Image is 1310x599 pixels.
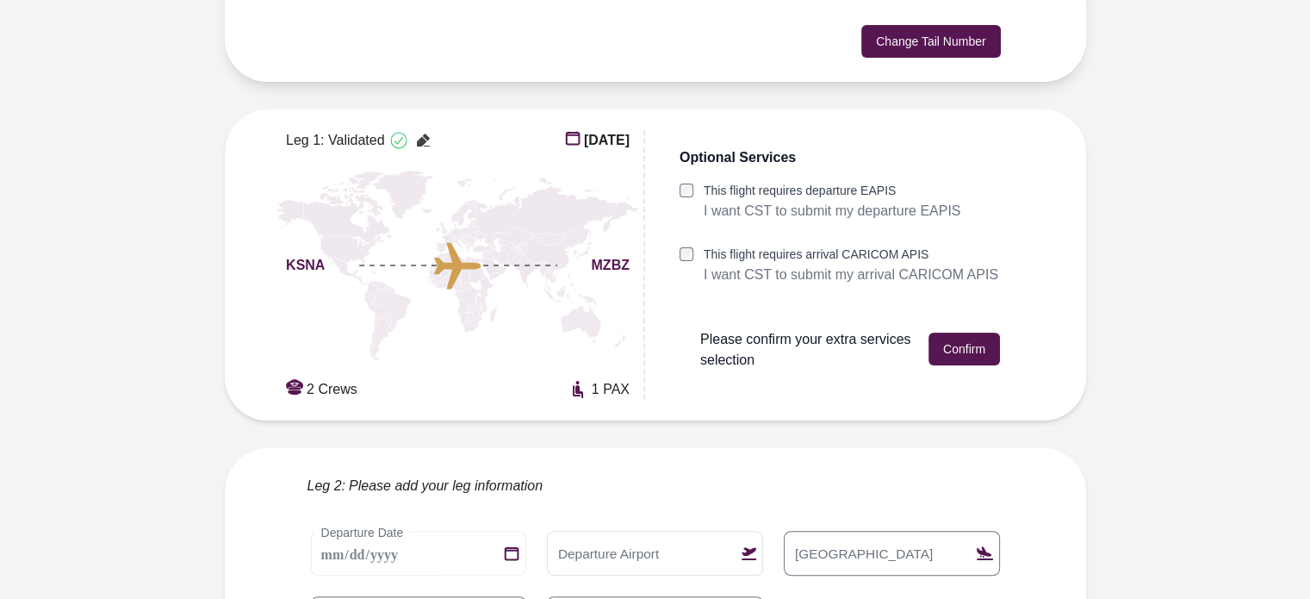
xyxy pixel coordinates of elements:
span: Please confirm your extra services selection [700,329,915,371]
button: Confirm [928,333,1000,365]
span: Leg 1: Validated [286,130,384,151]
p: I want CST to submit my departure EAPIS [704,200,961,222]
span: Optional Services [680,147,796,168]
span: Please add your leg information [349,476,543,496]
label: [GEOGRAPHIC_DATA] [787,544,941,563]
span: 2 Crews [307,379,357,400]
span: MZBZ [591,255,629,276]
label: This flight requires arrival CARICOM APIS [704,246,998,264]
label: This flight requires departure EAPIS [704,182,961,200]
span: KSNA [286,255,325,276]
label: Departure Date [314,524,411,541]
button: Change Tail Number [861,25,1000,58]
label: Departure Airport [550,544,667,563]
span: 1 PAX [592,379,630,400]
span: Leg 2: [307,476,345,496]
p: I want CST to submit my arrival CARICOM APIS [704,264,998,286]
span: [DATE] [584,130,630,151]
